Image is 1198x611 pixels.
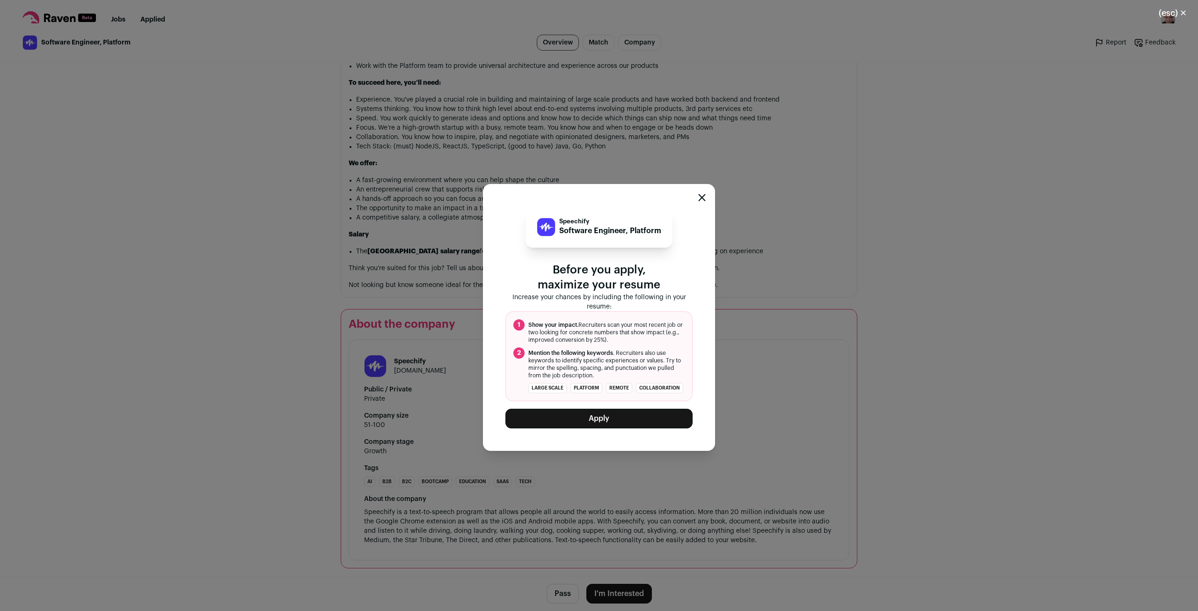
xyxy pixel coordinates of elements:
li: collaboration [636,383,683,393]
p: Before you apply, maximize your resume [505,263,693,293]
span: Recruiters scan your most recent job or two looking for concrete numbers that show impact (e.g., ... [528,321,685,344]
p: Speechify [559,218,661,225]
img: 59b05ed76c69f6ff723abab124283dfa738d80037756823f9fc9e3f42b66bce3.jpg [537,218,555,236]
button: Apply [505,409,693,428]
span: Mention the following keywords [528,350,613,356]
span: . Recruiters also use keywords to identify specific experiences or values. Try to mirror the spel... [528,349,685,379]
span: 1 [513,319,525,331]
p: Increase your chances by including the following in your resume: [505,293,693,311]
li: platform [570,383,602,393]
span: Show your impact. [528,322,578,328]
button: Close modal [698,194,706,201]
span: 2 [513,347,525,359]
li: large scale [528,383,567,393]
button: Close modal [1147,3,1198,23]
p: Software Engineer, Platform [559,225,661,236]
li: remote [606,383,632,393]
